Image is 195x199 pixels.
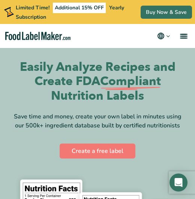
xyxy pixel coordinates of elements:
span: Additional 15% OFF [53,3,106,13]
a: Buy Now & Save [141,6,192,19]
a: menu [171,24,195,48]
a: Create a free label [60,144,135,159]
span: Yearly Subscription [16,4,124,21]
span: Limited Time! [16,4,49,11]
div: Save time and money, create your own label in minutes using our 500k+ ingredient database built b... [12,112,183,130]
h1: Easily Analyze Recipes and Create FDA Nutrition Labels [19,60,176,103]
div: Open Intercom Messenger [169,174,187,192]
span: Compliant [100,74,161,88]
